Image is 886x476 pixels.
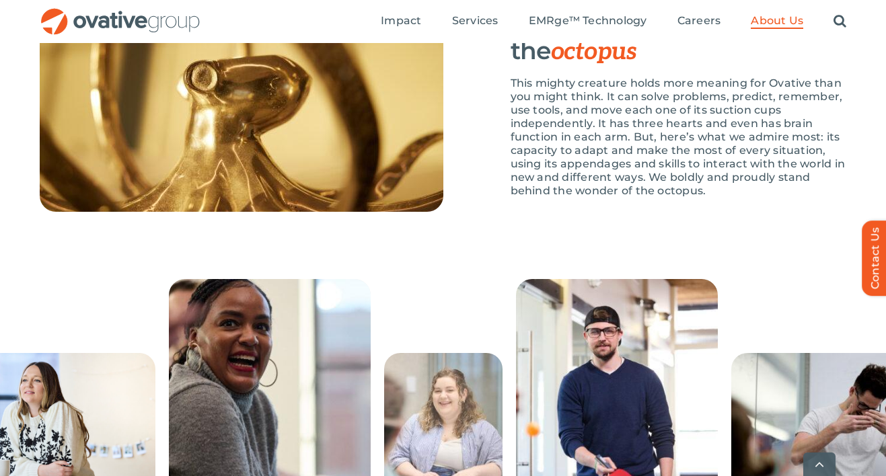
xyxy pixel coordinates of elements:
a: Impact [381,14,421,29]
a: Search [834,14,846,29]
span: Impact [381,14,421,28]
span: octopus [551,37,636,67]
a: OG_Full_horizontal_RGB [40,7,201,19]
img: About_Us_-_Octopus[1] [40,3,443,212]
a: EMRge™ Technology [529,14,647,29]
p: This mighty creature holds more meaning for Ovative than you might think. It can solve problems, ... [511,77,847,198]
span: EMRge™ Technology [529,14,647,28]
a: About Us [751,14,803,29]
span: Services [452,14,499,28]
span: About Us [751,14,803,28]
a: Services [452,14,499,29]
a: Careers [677,14,721,29]
span: Careers [677,14,721,28]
